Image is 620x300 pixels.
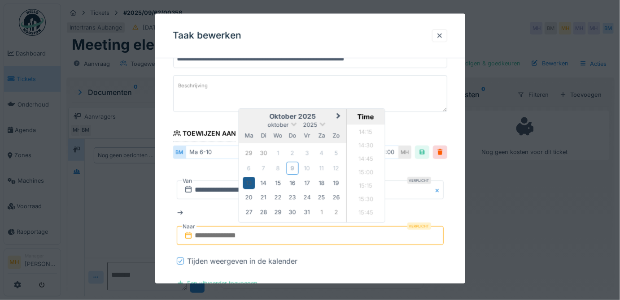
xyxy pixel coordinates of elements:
[332,110,346,124] button: Next Month
[301,147,313,159] div: Not available vrijdag 3 oktober 2025
[347,140,385,154] li: 14:30
[272,206,284,218] div: Choose woensdag 29 oktober 2025
[315,206,327,218] div: Choose zaterdag 1 november 2025
[243,192,255,204] div: Choose maandag 20 oktober 2025
[286,206,298,218] div: Choose donderdag 30 oktober 2025
[257,130,269,142] div: dinsdag
[272,147,284,159] div: Not available woensdag 1 oktober 2025
[315,177,327,189] div: Choose zaterdag 18 oktober 2025
[349,113,382,121] div: Time
[182,176,193,186] label: Van
[347,194,385,207] li: 15:30
[347,167,385,180] li: 15:00
[330,147,342,159] div: Not available zondag 5 oktober 2025
[286,147,298,159] div: Not available donderdag 2 oktober 2025
[330,177,342,189] div: Choose zondag 19 oktober 2025
[407,177,431,184] div: Verplicht
[347,154,385,167] li: 14:45
[407,223,431,230] div: Verplicht
[188,256,298,267] div: Tijden weergeven in de kalender
[243,177,255,189] div: Choose maandag 13 oktober 2025
[347,221,385,234] li: 16:00
[347,127,385,140] li: 14:15
[330,192,342,204] div: Choose zondag 26 oktober 2025
[347,125,385,223] ul: Time
[315,147,327,159] div: Not available zaterdag 4 oktober 2025
[301,206,313,218] div: Choose vrijdag 31 oktober 2025
[243,147,255,159] div: Not available maandag 29 september 2025
[241,146,343,219] div: Month oktober, 2025
[330,206,342,218] div: Choose zondag 2 november 2025
[177,80,210,91] label: Beschrijving
[301,177,313,189] div: Choose vrijdag 17 oktober 2025
[182,222,196,232] label: Naar
[399,146,411,159] div: MH
[434,180,444,199] button: Close
[330,130,342,142] div: zondag
[243,206,255,218] div: Choose maandag 27 oktober 2025
[272,162,284,174] div: Not available woensdag 8 oktober 2025
[303,121,317,128] span: 2025
[257,162,269,174] div: Not available dinsdag 7 oktober 2025
[257,177,269,189] div: Choose dinsdag 14 oktober 2025
[301,162,313,174] div: Not available vrijdag 10 oktober 2025
[286,130,298,142] div: donderdag
[267,121,288,128] span: oktober
[347,207,385,221] li: 15:45
[243,162,255,174] div: Not available maandag 6 oktober 2025
[257,147,269,159] div: Not available dinsdag 30 september 2025
[173,146,186,159] div: BM
[315,130,327,142] div: zaterdag
[173,278,262,290] div: Een uitvoerder toevoegen
[272,192,284,204] div: Choose woensdag 22 oktober 2025
[301,130,313,142] div: vrijdag
[257,206,269,218] div: Choose dinsdag 28 oktober 2025
[173,30,242,41] h3: Taak bewerken
[173,127,236,142] div: Toewijzen aan
[286,162,298,175] div: Not available donderdag 9 oktober 2025
[257,192,269,204] div: Choose dinsdag 21 oktober 2025
[286,192,298,204] div: Choose donderdag 23 oktober 2025
[272,130,284,142] div: woensdag
[347,180,385,194] li: 15:15
[301,192,313,204] div: Choose vrijdag 24 oktober 2025
[315,162,327,174] div: Not available zaterdag 11 oktober 2025
[239,113,346,121] h2: oktober 2025
[330,162,342,174] div: Not available zondag 12 oktober 2025
[272,177,284,189] div: Choose woensdag 15 oktober 2025
[315,192,327,204] div: Choose zaterdag 25 oktober 2025
[286,177,298,189] div: Choose donderdag 16 oktober 2025
[243,130,255,142] div: maandag
[186,146,399,159] div: ma 6-10 ma 6-10 01:00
